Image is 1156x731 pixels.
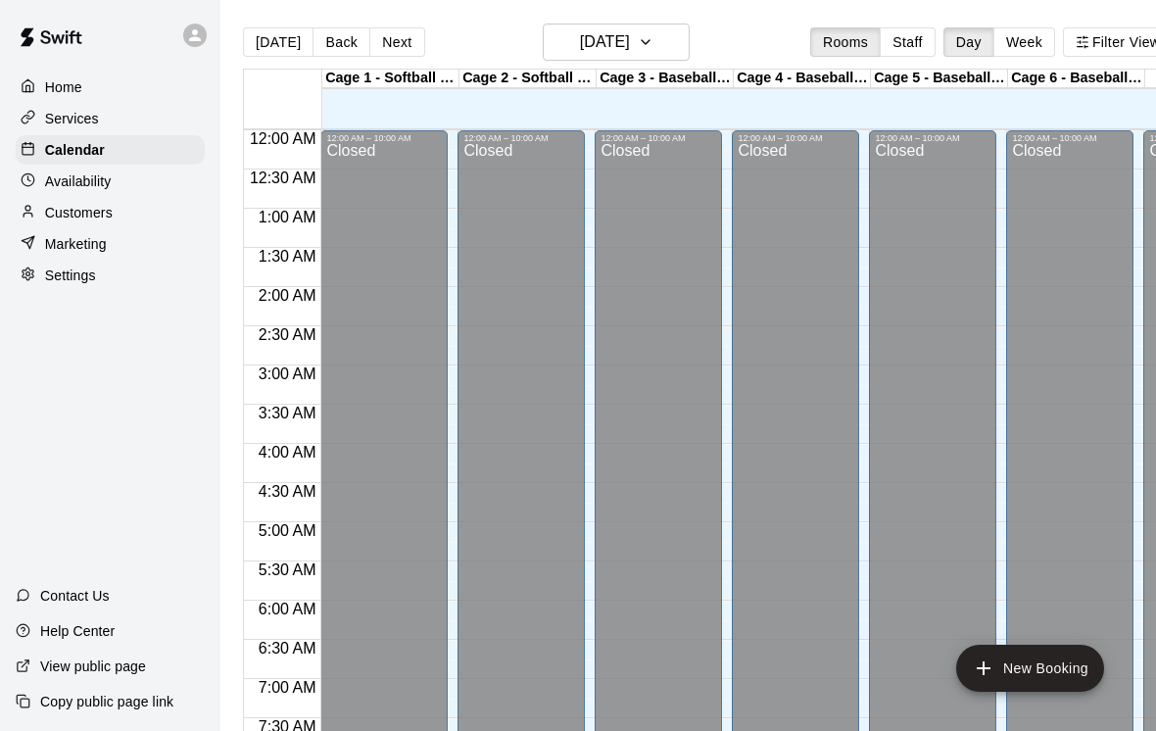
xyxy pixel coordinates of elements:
[45,140,105,160] p: Calendar
[254,287,321,304] span: 2:00 AM
[45,203,113,222] p: Customers
[16,198,205,227] a: Customers
[16,104,205,133] a: Services
[245,170,321,186] span: 12:30 AM
[16,261,205,290] a: Settings
[254,483,321,500] span: 4:30 AM
[16,135,205,165] a: Calendar
[16,167,205,196] a: Availability
[322,70,459,88] div: Cage 1 - Softball (Hack Attack)
[254,444,321,461] span: 4:00 AM
[40,586,110,606] p: Contact Us
[254,640,321,657] span: 6:30 AM
[459,70,597,88] div: Cage 2 - Softball (Triple Play)
[1008,70,1145,88] div: Cage 6 - Baseball (Hack Attack Hand-fed Machine)
[16,229,205,259] a: Marketing
[993,27,1055,57] button: Week
[326,133,442,143] div: 12:00 AM – 10:00 AM
[40,657,146,676] p: View public page
[254,248,321,265] span: 1:30 AM
[880,27,936,57] button: Staff
[734,70,871,88] div: Cage 4 - Baseball (Triple Play)
[875,133,990,143] div: 12:00 AM – 10:00 AM
[580,28,630,56] h6: [DATE]
[543,24,690,61] button: [DATE]
[254,601,321,617] span: 6:00 AM
[243,27,313,57] button: [DATE]
[45,266,96,285] p: Settings
[45,109,99,128] p: Services
[16,73,205,102] a: Home
[943,27,994,57] button: Day
[254,209,321,225] span: 1:00 AM
[601,133,716,143] div: 12:00 AM – 10:00 AM
[254,679,321,696] span: 7:00 AM
[45,77,82,97] p: Home
[40,692,173,711] p: Copy public page link
[245,130,321,147] span: 12:00 AM
[254,405,321,421] span: 3:30 AM
[313,27,370,57] button: Back
[956,645,1104,692] button: add
[254,365,321,382] span: 3:00 AM
[369,27,424,57] button: Next
[810,27,881,57] button: Rooms
[254,522,321,539] span: 5:00 AM
[254,326,321,343] span: 2:30 AM
[597,70,734,88] div: Cage 3 - Baseball (Triple Play)
[45,171,112,191] p: Availability
[871,70,1008,88] div: Cage 5 - Baseball (HitTrax)
[738,133,853,143] div: 12:00 AM – 10:00 AM
[40,621,115,641] p: Help Center
[45,234,107,254] p: Marketing
[254,561,321,578] span: 5:30 AM
[463,133,579,143] div: 12:00 AM – 10:00 AM
[1012,133,1128,143] div: 12:00 AM – 10:00 AM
